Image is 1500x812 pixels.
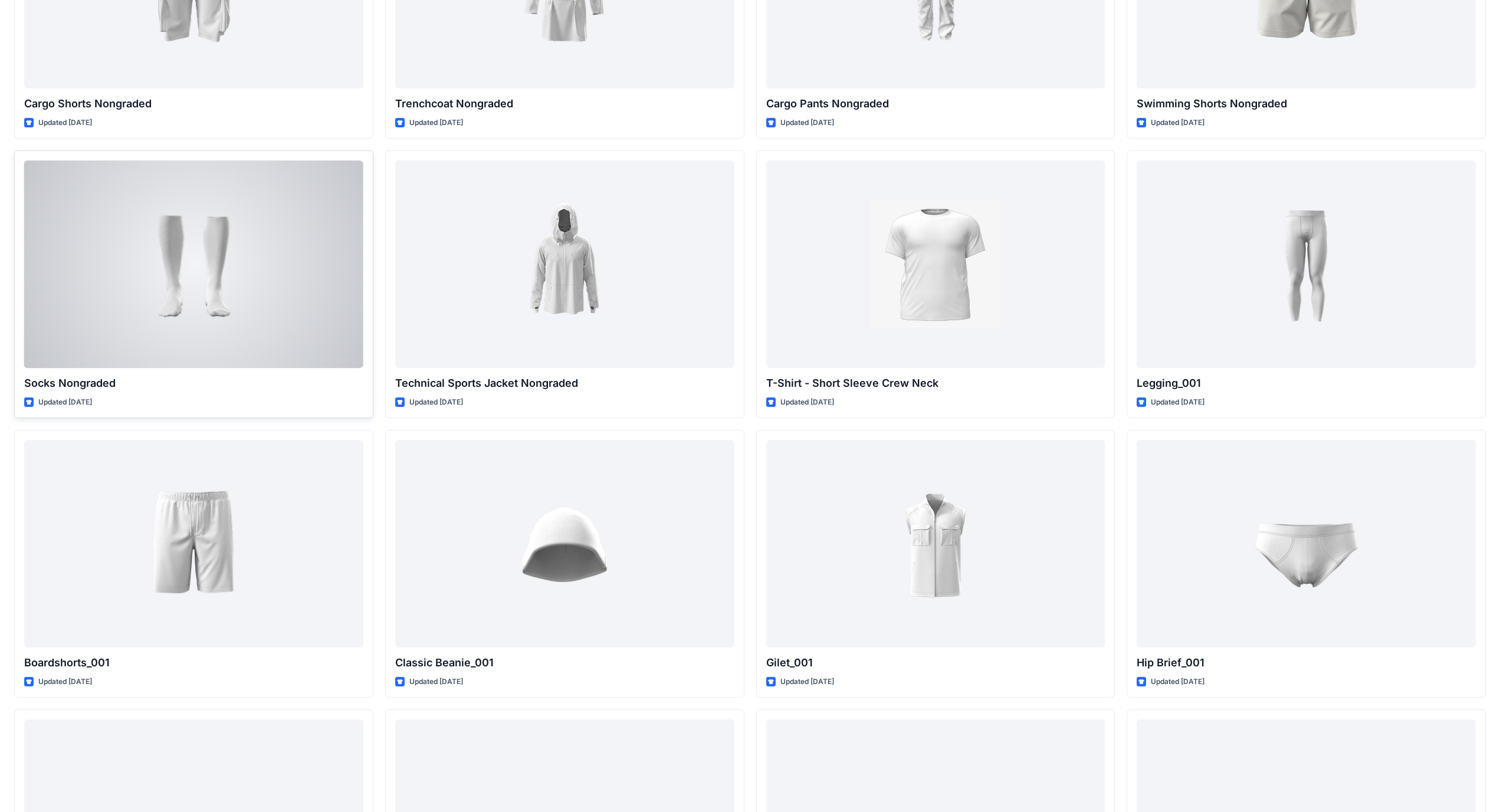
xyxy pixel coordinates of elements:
p: Updated [DATE] [409,676,463,688]
a: Boardshorts_001 [24,440,363,647]
p: Updated [DATE] [38,396,92,409]
a: Classic Beanie_001 [395,440,734,647]
p: Swimming Shorts Nongraded [1137,96,1476,112]
p: T-Shirt - Short Sleeve Crew Neck [766,375,1105,392]
p: Updated [DATE] [409,117,463,129]
a: Legging_001 [1137,160,1476,367]
p: Hip Brief_001 [1137,655,1476,671]
p: Gilet_001 [766,655,1105,671]
a: T-Shirt - Short Sleeve Crew Neck [766,160,1105,367]
p: Updated [DATE] [38,117,92,129]
p: Trenchcoat Nongraded [395,96,734,112]
p: Cargo Shorts Nongraded [24,96,363,112]
p: Updated [DATE] [1151,676,1204,688]
a: Technical Sports Jacket Nongraded [395,160,734,367]
p: Updated [DATE] [780,117,834,129]
a: Hip Brief_001 [1137,440,1476,647]
p: Boardshorts_001 [24,655,363,671]
p: Technical Sports Jacket Nongraded [395,375,734,392]
p: Updated [DATE] [1151,396,1204,409]
p: Updated [DATE] [38,676,92,688]
p: Classic Beanie_001 [395,655,734,671]
a: Gilet_001 [766,440,1105,647]
p: Updated [DATE] [780,676,834,688]
p: Legging_001 [1137,375,1476,392]
p: Cargo Pants Nongraded [766,96,1105,112]
p: Updated [DATE] [409,396,463,409]
a: Socks Nongraded [24,160,363,367]
p: Updated [DATE] [1151,117,1204,129]
p: Updated [DATE] [780,396,834,409]
p: Socks Nongraded [24,375,363,392]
